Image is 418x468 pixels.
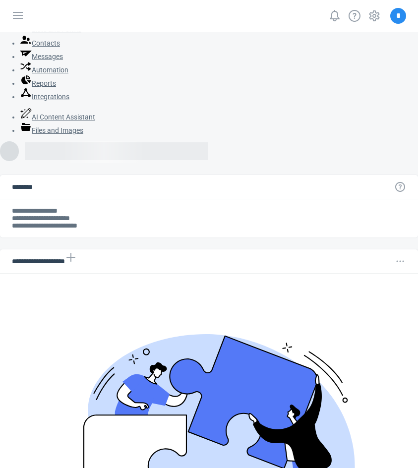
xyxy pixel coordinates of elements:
[20,126,83,134] a: Files and Images
[32,39,60,47] span: Contacts
[20,113,95,121] a: AI Content Assistant
[32,126,83,134] span: Files and Images
[32,93,69,101] span: Integrations
[20,39,60,47] a: Contacts
[32,66,68,74] span: Automation
[20,93,69,101] a: Integrations
[32,79,56,87] span: Reports
[20,79,56,87] a: Reports
[32,53,63,60] span: Messages
[20,66,68,74] a: Automation
[20,53,63,60] a: Messages
[32,113,95,121] span: AI Content Assistant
